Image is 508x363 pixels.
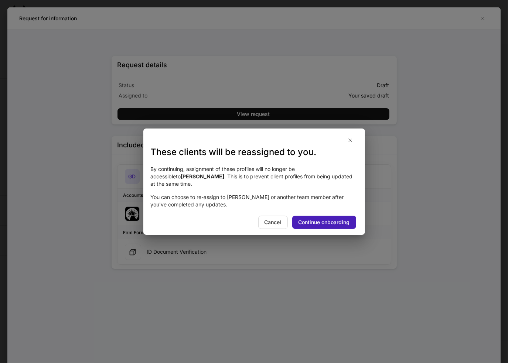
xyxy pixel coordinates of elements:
[151,165,358,188] p: By continuing, assignment of these profiles will no longer be accessible to . This is to prevent ...
[258,216,288,229] button: Cancel
[151,194,358,208] p: You can choose to re-assign to [PERSON_NAME] or another team member after you've completed any up...
[181,173,225,179] strong: [PERSON_NAME]
[151,146,358,158] h3: These clients will be reassigned to you.
[265,219,282,226] div: Cancel
[292,216,356,229] button: Continue onboarding
[299,219,350,226] div: Continue onboarding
